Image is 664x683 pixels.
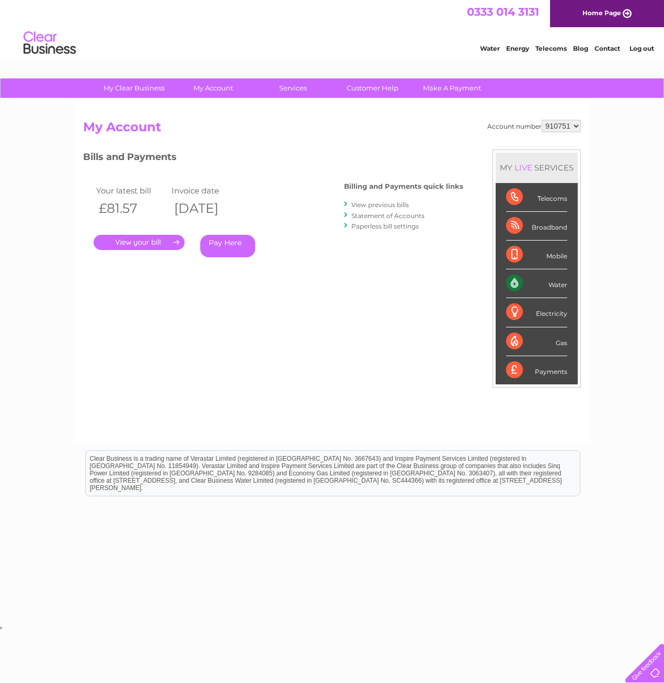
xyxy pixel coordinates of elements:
td: Your latest bill [94,184,169,198]
div: Broadband [506,212,567,241]
a: My Account [170,78,257,98]
div: Electricity [506,298,567,327]
h4: Billing and Payments quick links [344,183,463,190]
img: logo.png [23,27,76,59]
a: Energy [506,44,529,52]
div: Gas [506,327,567,356]
a: Contact [594,44,620,52]
div: Water [506,269,567,298]
a: Telecoms [535,44,567,52]
div: MY SERVICES [496,153,578,183]
a: . [94,235,185,250]
div: Clear Business is a trading name of Verastar Limited (registered in [GEOGRAPHIC_DATA] No. 3667643... [86,6,580,51]
th: [DATE] [169,198,244,219]
div: Telecoms [506,183,567,212]
td: Invoice date [169,184,244,198]
div: LIVE [512,163,534,173]
a: Make A Payment [409,78,495,98]
a: Statement of Accounts [351,212,425,220]
div: Account number [487,120,581,132]
h2: My Account [83,120,581,140]
th: £81.57 [94,198,169,219]
a: My Clear Business [91,78,177,98]
div: Mobile [506,241,567,269]
a: View previous bills [351,201,409,209]
a: Customer Help [329,78,416,98]
a: Pay Here [200,235,255,257]
a: Blog [573,44,588,52]
a: Paperless bill settings [351,222,419,230]
a: 0333 014 3131 [467,5,539,18]
div: Payments [506,356,567,384]
a: Services [250,78,336,98]
a: Water [480,44,500,52]
h3: Bills and Payments [83,150,463,168]
a: Log out [629,44,654,52]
